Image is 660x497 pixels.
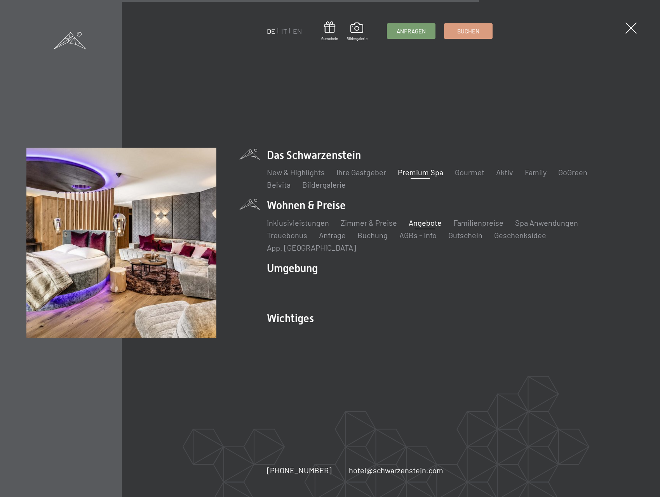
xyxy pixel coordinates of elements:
[267,180,291,189] a: Belvita
[397,27,426,35] span: Anfragen
[321,21,338,41] a: Gutschein
[455,167,484,177] a: Gourmet
[26,148,216,338] img: Ein Wellness-Urlaub in Südtirol – 7.700 m² Spa, 10 Saunen
[457,27,479,35] span: Buchen
[409,218,442,227] a: Angebote
[319,230,346,240] a: Anfrage
[494,230,546,240] a: Geschenksidee
[496,167,513,177] a: Aktiv
[558,167,587,177] a: GoGreen
[444,24,492,38] a: Buchen
[357,230,388,240] a: Buchung
[349,465,443,476] a: hotel@schwarzenstein.com
[302,180,346,189] a: Bildergalerie
[267,243,356,252] a: App. [GEOGRAPHIC_DATA]
[525,167,547,177] a: Family
[347,36,367,41] span: Bildergalerie
[515,218,578,227] a: Spa Anwendungen
[453,218,503,227] a: Familienpreise
[321,36,338,41] span: Gutschein
[448,230,482,240] a: Gutschein
[267,27,275,35] a: DE
[398,167,443,177] a: Premium Spa
[281,27,287,35] a: IT
[399,230,437,240] a: AGBs - Info
[267,167,325,177] a: New & Highlights
[293,27,302,35] a: EN
[387,24,435,38] a: Anfragen
[267,465,332,476] a: [PHONE_NUMBER]
[267,230,307,240] a: Treuebonus
[267,218,329,227] a: Inklusivleistungen
[336,167,386,177] a: Ihre Gastgeber
[347,23,367,41] a: Bildergalerie
[341,218,397,227] a: Zimmer & Preise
